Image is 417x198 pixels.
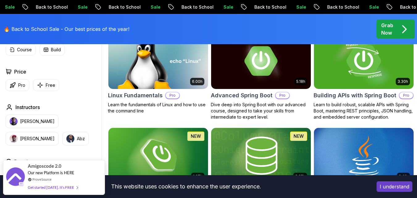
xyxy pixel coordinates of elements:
[15,103,40,111] h2: Instructors
[108,128,208,184] img: Spring Boot for Beginners card
[399,92,413,99] p: Pro
[46,82,55,88] p: Free
[314,102,414,120] p: Learn to build robust, scalable APIs with Spring Boot, mastering REST principles, JSON handling, ...
[370,4,412,10] p: Back to School
[314,33,414,120] a: Building APIs with Spring Boot card3.30hBuilding APIs with Spring BootProLearn to build robust, s...
[193,174,202,179] p: 1.67h
[51,47,61,53] p: Build
[79,4,121,10] p: Back to School
[6,44,36,56] button: Course
[191,133,201,139] p: NEW
[399,174,408,179] p: 2.41h
[194,4,214,10] p: Sale
[211,102,311,120] p: Dive deep into Spring Boot with our advanced course, designed to take your skills from intermedia...
[28,184,78,191] div: Get started [DATE]. It's FREE
[6,79,29,91] button: Pro
[108,102,208,114] p: Learn the fundamentals of Linux and how to use the command line
[381,22,393,36] p: Grab Now
[17,47,32,53] p: Course
[6,167,25,187] img: provesource social proof notification image
[18,82,25,88] p: Pro
[28,162,61,170] span: Amigoscode 2.0
[152,4,194,10] p: Back to School
[6,115,59,128] button: instructor img[PERSON_NAME]
[211,33,311,89] img: Advanced Spring Boot card
[33,79,59,91] button: Free
[4,25,129,33] p: 🔥 Back to School Sale - Our best prices of the year!
[108,33,208,89] img: Linux Fundamentals card
[10,117,18,125] img: instructor img
[166,92,179,99] p: Pro
[66,135,74,143] img: instructor img
[14,158,34,165] h2: Duration
[108,91,163,100] h2: Linux Fundamentals
[121,4,141,10] p: Sale
[32,177,52,182] a: ProveSource
[62,132,89,145] button: instructor imgAbz
[295,174,305,179] p: 6.65h
[211,91,273,100] h2: Advanced Spring Boot
[267,4,286,10] p: Sale
[48,4,68,10] p: Sale
[20,118,55,124] p: [PERSON_NAME]
[340,4,359,10] p: Sale
[314,128,414,184] img: Java for Beginners card
[398,79,408,84] p: 3.30h
[377,181,412,192] button: Accept cookies
[225,4,267,10] p: Back to School
[211,33,311,120] a: Advanced Spring Boot card5.18hAdvanced Spring BootProDive deep into Spring Boot with our advanced...
[5,180,367,193] div: This website uses cookies to enhance the user experience.
[77,136,85,142] p: Abz
[192,79,202,84] p: 6.00h
[14,68,26,75] h2: Price
[276,92,289,99] p: Pro
[108,33,208,114] a: Linux Fundamentals card6.00hLinux FundamentalsProLearn the fundamentals of Linux and how to use t...
[10,135,18,143] img: instructor img
[6,4,48,10] p: Back to School
[211,128,311,184] img: Spring Data JPA card
[298,4,340,10] p: Back to School
[294,133,304,139] p: NEW
[40,44,65,56] button: Build
[20,136,55,142] p: [PERSON_NAME]
[6,132,59,145] button: instructor img[PERSON_NAME]
[28,170,74,175] span: Our new Platform is HERE
[296,79,305,84] p: 5.18h
[314,91,396,100] h2: Building APIs with Spring Boot
[311,32,416,90] img: Building APIs with Spring Boot card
